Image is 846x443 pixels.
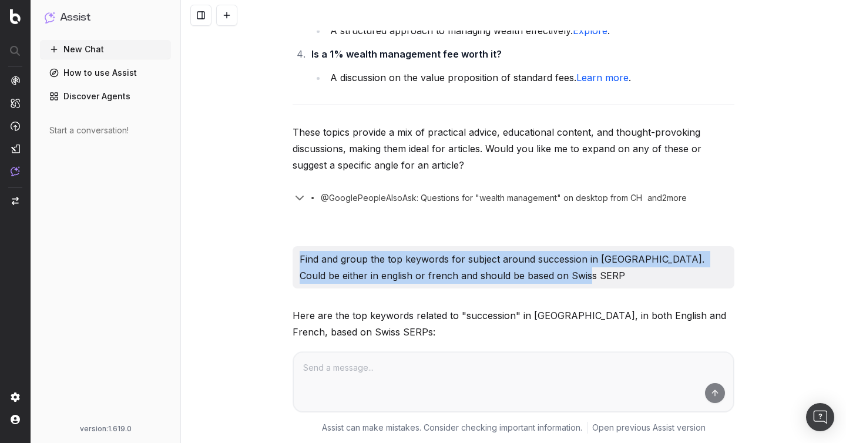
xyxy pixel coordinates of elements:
button: Assist [45,9,166,26]
img: Botify logo [10,9,21,24]
a: Explore [573,25,607,36]
a: Learn more [576,72,629,83]
img: Studio [11,144,20,153]
img: Intelligence [11,98,20,108]
button: New Chat [40,40,171,59]
a: Discover Agents [40,87,171,106]
li: A discussion on the value proposition of standard fees. . [327,69,734,86]
h1: Assist [60,9,90,26]
p: Here are the top keywords related to "succession" in [GEOGRAPHIC_DATA], in both English and Frenc... [293,307,734,340]
a: How to use Assist [40,63,171,82]
a: Open previous Assist version [592,422,706,434]
img: Activation [11,121,20,131]
div: version: 1.619.0 [45,424,166,434]
p: Find and group the top keywords for subject around succession in [GEOGRAPHIC_DATA]. Could be eith... [300,251,727,284]
img: Analytics [11,76,20,85]
p: Assist can make mistakes. Consider checking important information. [322,422,582,434]
img: Assist [45,12,55,23]
div: Open Intercom Messenger [806,403,834,431]
img: My account [11,415,20,424]
p: These topics provide a mix of practical advice, educational content, and thought-provoking discus... [293,124,734,173]
img: Switch project [12,197,19,205]
div: Start a conversation! [49,125,162,136]
strong: Is a 1% wealth management fee worth it? [311,48,502,60]
img: Assist [11,166,20,176]
li: A structured approach to managing wealth effectively. . [327,22,734,39]
span: @GooglePeopleAlsoAsk: Questions for "wealth management" on desktop from CH [321,192,642,204]
div: and 2 more [642,192,699,204]
img: Setting [11,392,20,402]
